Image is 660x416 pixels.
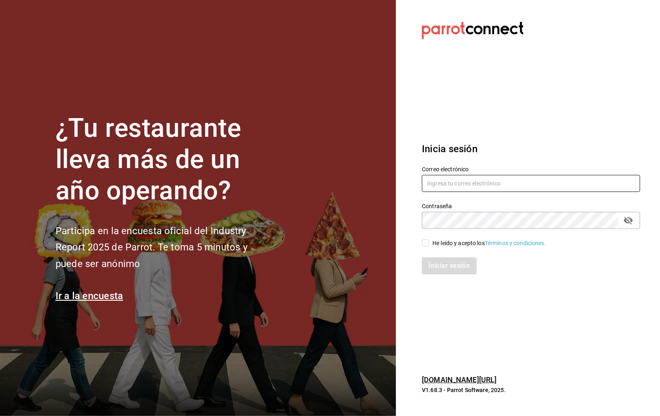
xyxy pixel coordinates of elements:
[422,204,640,209] label: Contraseña
[422,175,640,192] input: Ingresa tu correo electrónico
[422,375,497,384] a: [DOMAIN_NAME][URL]
[432,239,546,248] div: He leído y acepto los
[56,290,123,302] a: Ir a la encuesta
[485,240,546,246] a: Términos y condiciones.
[56,113,275,206] h1: ¿Tu restaurante lleva más de un año operando?
[422,386,640,394] p: V1.68.3 - Parrot Software, 2025.
[422,167,640,172] label: Correo electrónico
[422,142,640,156] h3: Inicia sesión
[621,213,635,227] button: passwordField
[56,223,275,272] h2: Participa en la encuesta oficial del Industry Report 2025 de Parrot. Te toma 5 minutos y puede se...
